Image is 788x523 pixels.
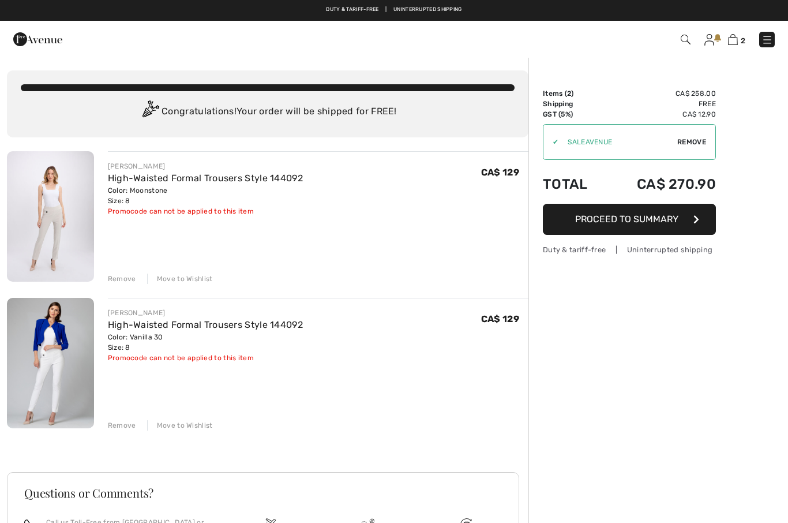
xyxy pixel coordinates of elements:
span: Remove [677,137,706,147]
img: Shopping Bag [728,34,738,45]
td: CA$ 270.90 [605,165,716,204]
span: CA$ 129 [481,313,519,324]
input: Promo code [558,125,677,159]
div: Promocode can not be applied to this item [108,353,303,363]
img: High-Waisted Formal Trousers Style 144092 [7,298,94,428]
span: 2 [741,36,745,45]
a: 2 [728,32,745,46]
div: Color: Vanilla 30 Size: 8 [108,332,303,353]
img: Search [681,35,691,44]
div: [PERSON_NAME] [108,161,303,171]
div: Move to Wishlist [147,420,213,431]
div: Promocode can not be applied to this item [108,206,303,216]
td: GST (5%) [543,109,605,119]
img: High-Waisted Formal Trousers Style 144092 [7,151,94,282]
img: My Info [704,34,714,46]
a: High-Waisted Formal Trousers Style 144092 [108,319,303,330]
div: ✔ [543,137,558,147]
td: Shipping [543,99,605,109]
button: Proceed to Summary [543,204,716,235]
div: Remove [108,274,136,284]
td: Items ( ) [543,88,605,99]
span: CA$ 129 [481,167,519,178]
div: Move to Wishlist [147,274,213,284]
td: CA$ 258.00 [605,88,716,99]
div: Congratulations! Your order will be shipped for FREE! [21,100,515,124]
span: 2 [567,89,571,98]
h3: Questions or Comments? [24,487,502,499]
img: 1ère Avenue [13,28,62,51]
div: [PERSON_NAME] [108,308,303,318]
img: Menu [761,34,773,46]
img: Congratulation2.svg [138,100,162,124]
div: Color: Moonstone Size: 8 [108,185,303,206]
div: Remove [108,420,136,431]
td: Free [605,99,716,109]
div: Duty & tariff-free | Uninterrupted shipping [543,244,716,255]
td: Total [543,165,605,204]
td: CA$ 12.90 [605,109,716,119]
a: High-Waisted Formal Trousers Style 144092 [108,173,303,184]
a: 1ère Avenue [13,33,62,44]
span: Proceed to Summary [575,214,678,225]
